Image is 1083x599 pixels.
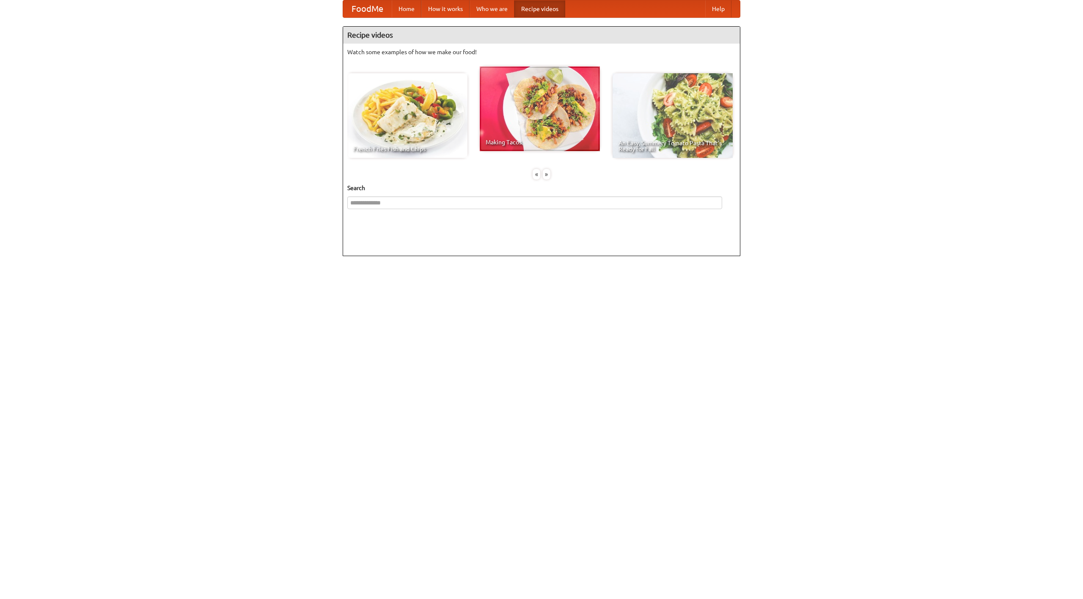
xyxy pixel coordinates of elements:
[343,27,740,44] h4: Recipe videos
[421,0,470,17] a: How it works
[347,48,736,56] p: Watch some examples of how we make our food!
[347,73,467,158] a: French Fries Fish and Chips
[392,0,421,17] a: Home
[613,73,733,158] a: An Easy, Summery Tomato Pasta That's Ready for Fall
[705,0,731,17] a: Help
[353,146,462,152] span: French Fries Fish and Chips
[470,0,514,17] a: Who we are
[343,0,392,17] a: FoodMe
[480,66,600,151] a: Making Tacos
[618,140,727,152] span: An Easy, Summery Tomato Pasta That's Ready for Fall
[543,169,550,179] div: »
[533,169,540,179] div: «
[486,139,594,145] span: Making Tacos
[347,184,736,192] h5: Search
[514,0,565,17] a: Recipe videos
